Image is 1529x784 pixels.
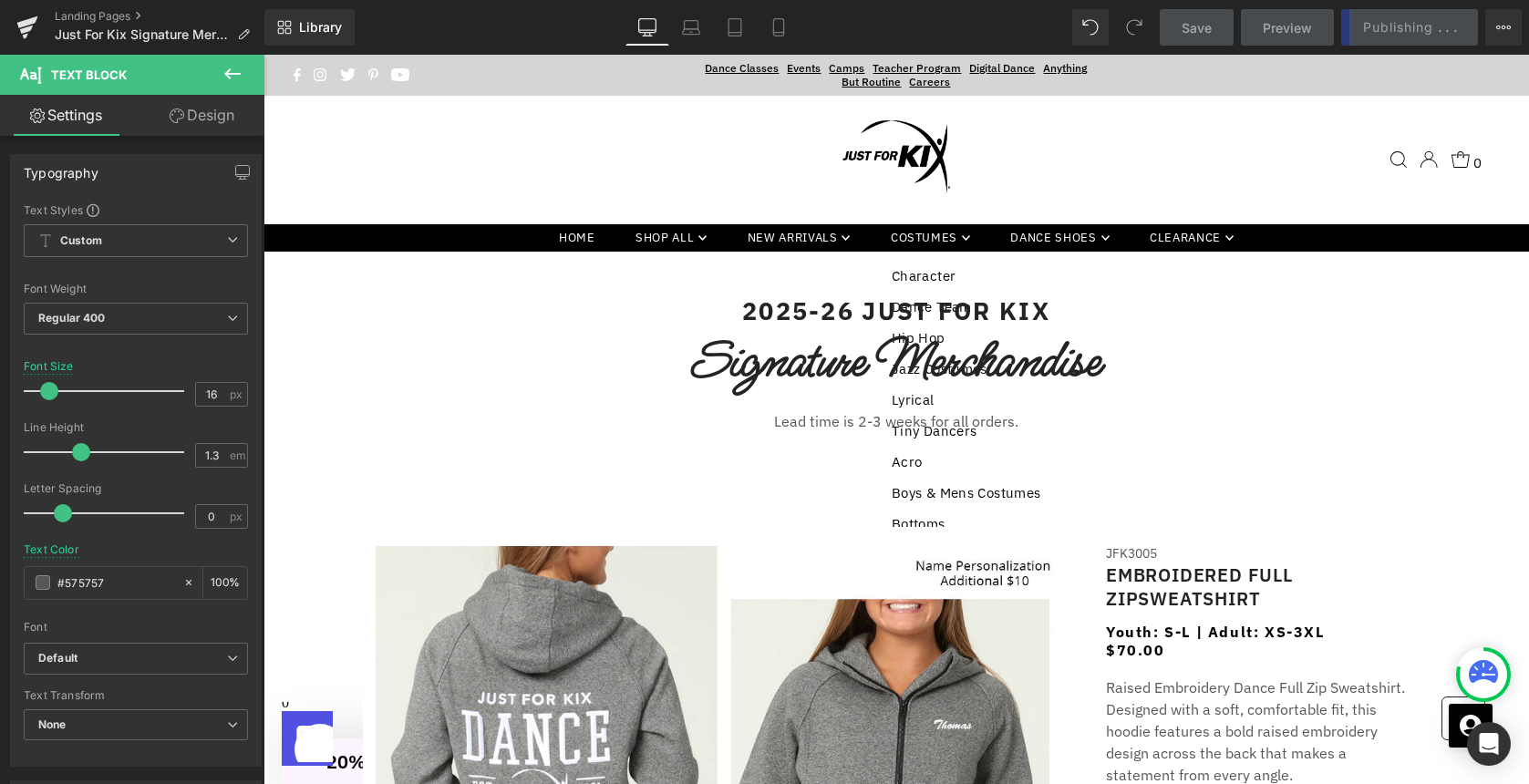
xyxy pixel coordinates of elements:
[713,9,757,46] a: Tablet
[577,59,688,143] img: Just For Kix
[706,6,771,20] a: Digital Dance
[136,95,268,136] a: Design
[1210,99,1218,117] span: 0
[55,27,230,42] span: Just For Kix Signature Merchandise
[314,272,952,343] h2: Signature Merchandise
[842,568,1061,586] strong: Youth: S-L | Adult: XS-3XL
[24,543,79,556] div: Text Color
[842,622,1152,731] p: Raised Embroidery Dance Full Zip Sweatshirt. Designed with a soft, comfortable fit, this hoodie f...
[646,20,687,34] a: Careers
[38,651,77,666] i: Default
[230,388,245,400] span: px
[441,6,515,20] a: Dance Classes
[203,567,247,599] div: %
[24,283,248,295] div: Font Weight
[299,19,342,36] span: Library
[1263,18,1312,37] span: Preview
[60,233,102,249] b: Custom
[354,170,461,197] a: Shop All
[57,573,174,593] input: Color
[1241,9,1334,46] a: Preview
[578,6,823,34] a: Anything But Routine
[1485,9,1522,46] button: More
[669,9,713,46] a: Laptop
[264,9,355,46] a: New Library
[51,67,127,82] span: Text Block
[728,170,863,197] a: Dance Shoes
[291,357,975,377] p: Lead time is 2-3 weeks for all orders.
[24,689,248,702] div: Text Transform
[24,202,248,217] div: Text Styles
[868,170,988,197] a: Clearance
[314,240,952,272] h2: 2025-26 JUST FOR KIX
[1188,97,1219,113] a: 0
[625,9,669,46] a: Desktop
[277,170,350,197] a: Home
[439,6,826,34] h4: ‍ ‍ ‍ ‍ ‍ ‍ ‍ ‍ ‍ ‍ ‍ ‍ ‍ ‍ ‍ ‍ ‍ ‍ ‍ ‍ ‍ ‍ ‍ ‍
[842,509,1152,556] h3: EMBROIDERED FULL ZIPSWEATSHIRT
[24,360,74,373] div: Font Size
[230,449,245,461] span: em
[842,490,1152,509] p: JFK3005
[1116,9,1152,46] button: Redo
[1127,97,1143,113] button: Open Search
[523,6,557,20] a: Events
[609,6,697,20] a: Teacher Program
[8,647,87,726] iframe: Front Chat
[1072,9,1109,46] button: Undo
[230,511,245,522] span: px
[24,155,98,181] div: Typography
[609,170,725,197] a: Costumes
[842,586,902,604] strong: $70.00
[565,6,601,20] a: Camps
[38,717,67,731] b: None
[466,170,605,197] a: New Arrivals
[24,421,248,434] div: Line Height
[24,482,248,495] div: Letter Spacing
[1467,722,1511,766] div: Open Intercom Messenger
[38,311,106,325] b: Regular 400
[757,9,801,46] a: Mobile
[55,9,264,24] a: Landing Pages
[1182,18,1212,37] span: Save
[1185,649,1229,693] button: Open for you tab
[24,621,248,634] div: Font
